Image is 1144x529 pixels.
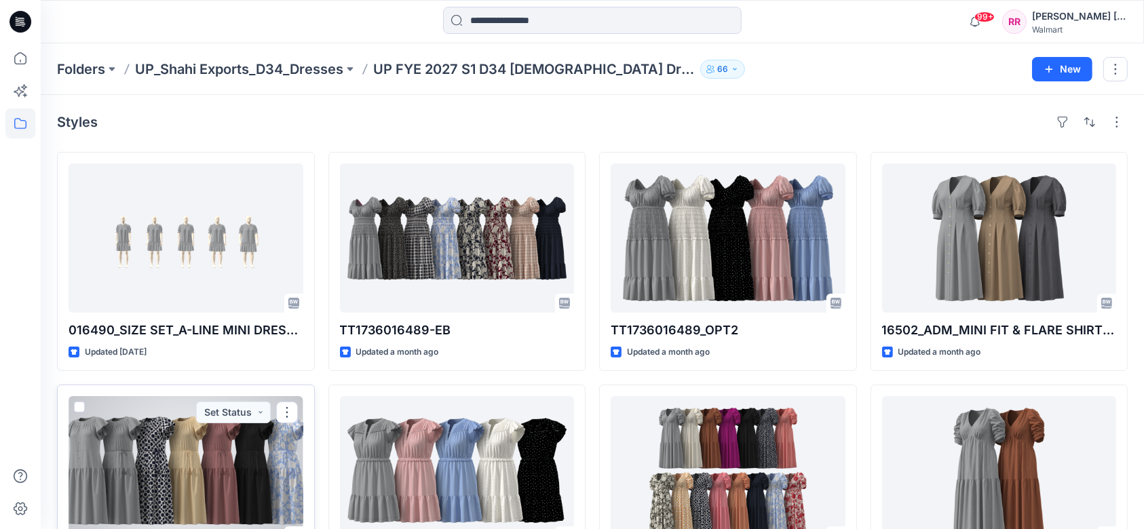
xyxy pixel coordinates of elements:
[627,345,710,359] p: Updated a month ago
[611,163,845,313] a: TT1736016489_OPT2
[717,62,728,77] p: 66
[340,163,575,313] a: TT1736016489-EB
[1032,8,1127,24] div: [PERSON_NAME] [PERSON_NAME]
[340,321,575,340] p: TT1736016489-EB
[356,345,439,359] p: Updated a month ago
[974,12,995,22] span: 99+
[1002,9,1027,34] div: RR
[57,114,98,130] h4: Styles
[85,345,147,359] p: Updated [DATE]
[69,321,303,340] p: 016490_SIZE SET_A-LINE MINI DRESS DOUBLE CLOTH
[882,163,1117,313] a: 16502_ADM_MINI FIT & FLARE SHIRT DRESS
[57,60,105,79] a: Folders
[700,60,745,79] button: 66
[898,345,981,359] p: Updated a month ago
[135,60,343,79] a: UP_Shahi Exports_D34_Dresses
[611,321,845,340] p: TT1736016489_OPT2
[882,321,1117,340] p: 16502_ADM_MINI FIT & FLARE SHIRT DRESS
[1032,24,1127,35] div: Walmart
[1032,57,1092,81] button: New
[373,60,695,79] p: UP FYE 2027 S1 D34 [DEMOGRAPHIC_DATA] Dresses
[69,163,303,313] a: 016490_SIZE SET_A-LINE MINI DRESS DOUBLE CLOTH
